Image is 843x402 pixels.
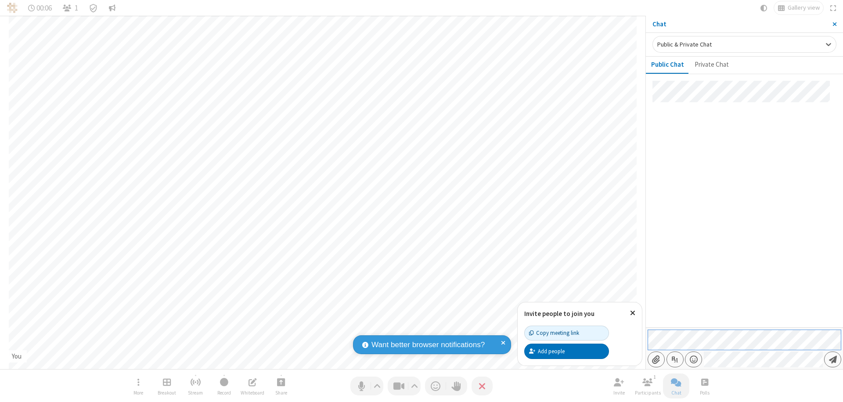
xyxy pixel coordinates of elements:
[757,1,771,14] button: Using system theme
[158,390,176,395] span: Breakout
[524,344,609,359] button: Add people
[663,373,689,398] button: Close chat
[409,377,421,395] button: Video setting
[657,40,712,48] span: Public & Private Chat
[646,57,689,73] button: Public Chat
[824,352,841,367] button: Send message
[826,16,843,32] button: Close sidebar
[671,390,681,395] span: Chat
[689,57,734,73] button: Private Chat
[371,377,383,395] button: Audio settings
[25,1,56,14] div: Timer
[524,309,594,318] label: Invite people to join you
[85,1,102,14] div: Meeting details Encryption enabled
[217,390,231,395] span: Record
[241,390,264,395] span: Whiteboard
[524,326,609,341] button: Copy meeting link
[211,373,237,398] button: Start recording
[125,373,151,398] button: Open menu
[350,377,383,395] button: Mute (⌘+Shift+A)
[59,1,82,14] button: Open participant list
[606,373,632,398] button: Invite participants (⌘+Shift+I)
[685,352,702,367] button: Open menu
[9,352,25,362] div: You
[188,390,203,395] span: Stream
[651,373,659,381] div: 1
[105,1,119,14] button: Conversation
[652,19,826,29] p: Chat
[472,377,493,395] button: End or leave meeting
[275,390,287,395] span: Share
[425,377,446,395] button: Send a reaction
[529,329,579,337] div: Copy meeting link
[634,373,661,398] button: Open participant list
[182,373,209,398] button: Start streaming
[75,4,78,12] span: 1
[692,373,718,398] button: Open poll
[133,390,143,395] span: More
[700,390,710,395] span: Polls
[36,4,52,12] span: 00:06
[7,3,18,13] img: QA Selenium DO NOT DELETE OR CHANGE
[371,339,485,351] span: Want better browser notifications?
[666,352,684,367] button: Show formatting
[827,1,840,14] button: Fullscreen
[388,377,421,395] button: Stop video (⌘+Shift+V)
[446,377,467,395] button: Raise hand
[774,1,823,14] button: Change layout
[154,373,180,398] button: Manage Breakout Rooms
[239,373,266,398] button: Open shared whiteboard
[268,373,294,398] button: Start sharing
[788,4,820,11] span: Gallery view
[613,390,625,395] span: Invite
[635,390,661,395] span: Participants
[623,302,642,324] button: Close popover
